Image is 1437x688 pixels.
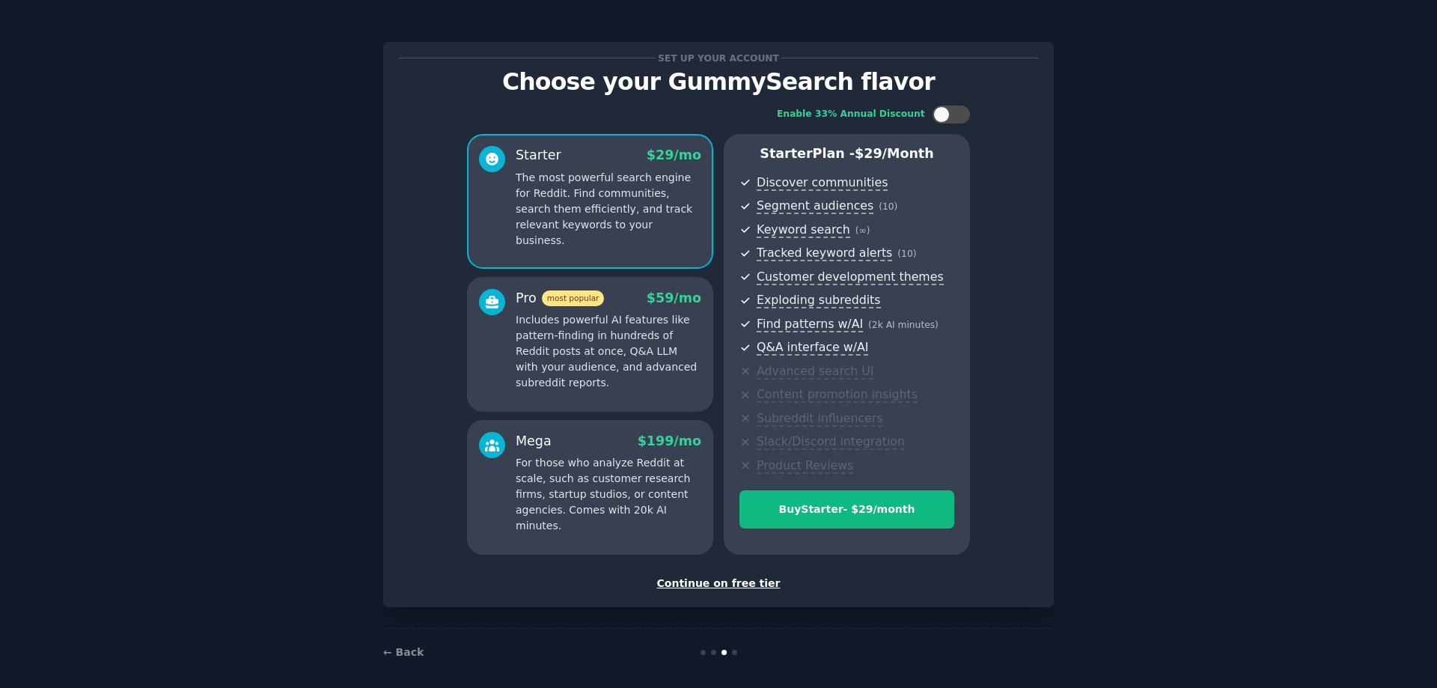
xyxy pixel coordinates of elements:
span: Q&A interface w/AI [757,340,868,356]
div: Continue on free tier [399,576,1038,591]
span: Exploding subreddits [757,293,880,308]
span: Slack/Discord integration [757,434,905,450]
span: ( 10 ) [879,201,897,212]
span: Content promotion insights [757,387,918,403]
span: Keyword search [757,222,850,238]
span: Subreddit influencers [757,411,882,427]
div: Starter [516,146,561,165]
span: ( ∞ ) [855,225,870,236]
span: $ 199 /mo [638,433,701,448]
span: Discover communities [757,175,888,191]
p: The most powerful search engine for Reddit. Find communities, search them efficiently, and track ... [516,170,701,249]
span: ( 2k AI minutes ) [868,320,939,330]
span: most popular [542,290,605,306]
span: $ 59 /mo [647,290,701,305]
span: Tracked keyword alerts [757,246,892,261]
div: Buy Starter - $ 29 /month [740,502,954,517]
p: Choose your GummySearch flavor [399,69,1038,95]
span: Advanced search UI [757,364,873,380]
span: Product Reviews [757,458,853,474]
span: Customer development themes [757,270,944,285]
div: Enable 33% Annual Discount [777,108,925,121]
p: Includes powerful AI features like pattern-finding in hundreds of Reddit posts at once, Q&A LLM w... [516,312,701,391]
span: Find patterns w/AI [757,317,863,332]
span: Set up your account [656,50,782,66]
span: $ 29 /mo [647,147,701,162]
div: Pro [516,289,604,308]
p: For those who analyze Reddit at scale, such as customer research firms, startup studios, or conte... [516,455,701,534]
div: Mega [516,432,552,451]
span: $ 29 /month [855,146,934,161]
button: BuyStarter- $29/month [739,490,954,529]
a: ← Back [383,646,424,658]
span: ( 10 ) [897,249,916,259]
span: Segment audiences [757,198,873,214]
p: Starter Plan - [739,144,954,163]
